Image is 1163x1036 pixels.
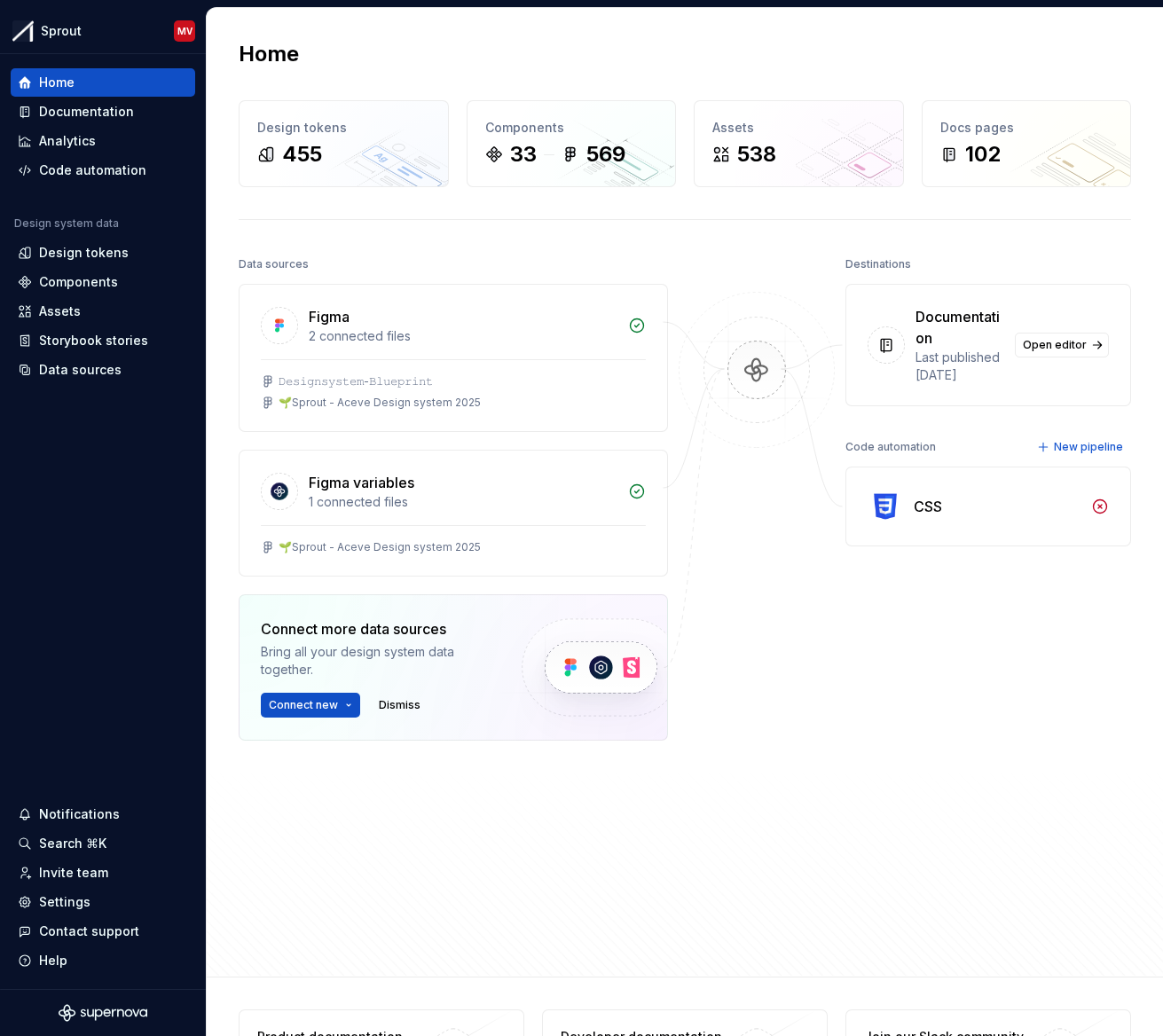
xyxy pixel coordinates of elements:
div: Code automation [845,435,936,459]
button: Dismiss [371,693,428,718]
a: Open editor [1015,333,1109,357]
div: 102 [965,140,1001,169]
div: Home [39,74,75,91]
div: Analytics [39,132,96,150]
a: Invite team [11,859,195,887]
div: Components [39,273,118,291]
div: 𝙳𝚎𝚜𝚒𝚐𝚗𝚜𝚢𝚜𝚝𝚎𝚖-𝙱𝚕𝚞𝚎𝚙𝚛𝚒𝚗𝚝 [279,374,433,388]
a: Components [11,268,195,296]
div: Data sources [39,361,122,379]
a: Data sources [11,356,195,384]
button: Search ⌘K [11,829,195,858]
a: Docs pages102 [922,100,1132,187]
div: Last published [DATE] [915,349,1004,384]
div: 🌱Sprout - Aceve Design system 2025 [279,540,481,554]
div: Documentation [915,306,1004,349]
a: Storybook stories [11,326,195,355]
div: Figma variables [309,472,414,493]
div: Sprout [41,22,82,40]
h2: Home [239,40,299,68]
img: b6c2a6ff-03c2-4811-897b-2ef07e5e0e51.png [12,20,34,42]
div: Documentation [39,103,134,121]
button: Help [11,946,195,975]
a: Analytics [11,127,195,155]
span: Open editor [1023,338,1087,352]
a: Home [11,68,195,97]
a: Figma variables1 connected files🌱Sprout - Aceve Design system 2025 [239,450,668,577]
svg: Supernova Logo [59,1004,147,1022]
div: Assets [39,302,81,320]
span: Dismiss [379,698,420,712]
a: Components33569 [467,100,677,187]
button: Contact support [11,917,195,946]
div: Notifications [39,805,120,823]
div: Components [485,119,658,137]
div: Bring all your design system data together. [261,643,491,679]
div: Connect more data sources [261,618,491,640]
div: Docs pages [940,119,1113,137]
div: 33 [510,140,537,169]
a: Design tokens455 [239,100,449,187]
div: Figma [309,306,350,327]
div: Destinations [845,252,911,277]
button: New pipeline [1032,435,1131,459]
div: Code automation [39,161,146,179]
a: Figma2 connected files𝙳𝚎𝚜𝚒𝚐𝚗𝚜𝚢𝚜𝚝𝚎𝚖-𝙱𝚕𝚞𝚎𝚙𝚛𝚒𝚗𝚝🌱Sprout - Aceve Design system 2025 [239,284,668,432]
span: Connect new [269,698,338,712]
button: Notifications [11,800,195,828]
div: Design tokens [39,244,129,262]
div: 1 connected files [309,493,617,511]
div: 569 [586,140,625,169]
div: 538 [737,140,776,169]
div: 🌱Sprout - Aceve Design system 2025 [279,396,481,410]
div: 455 [282,140,322,169]
a: Assets [11,297,195,326]
div: Settings [39,893,90,911]
div: Storybook stories [39,332,148,349]
div: Assets [712,119,885,137]
div: MV [177,24,193,38]
a: Settings [11,888,195,916]
button: SproutMV [4,12,202,50]
div: Invite team [39,864,108,882]
div: Contact support [39,922,139,940]
a: Code automation [11,156,195,184]
div: CSS [914,496,942,517]
a: Documentation [11,98,195,126]
div: Design tokens [257,119,430,137]
div: 2 connected files [309,327,617,345]
div: Search ⌘K [39,835,106,852]
a: Design tokens [11,239,195,267]
span: New pipeline [1054,440,1123,454]
button: Connect new [261,693,360,718]
div: Data sources [239,252,309,277]
div: Design system data [14,216,119,231]
div: Help [39,952,67,969]
a: Assets538 [694,100,904,187]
